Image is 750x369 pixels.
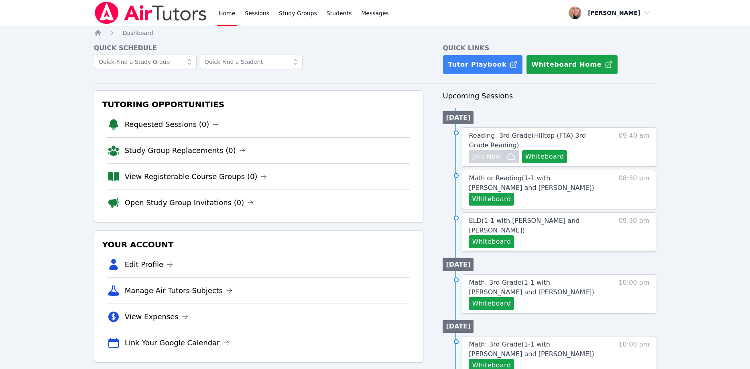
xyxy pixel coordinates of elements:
[94,2,207,24] img: Air Tutors
[94,55,197,69] input: Quick Find a Study Group
[125,259,173,270] a: Edit Profile
[125,311,188,322] a: View Expenses
[125,197,254,208] a: Open Study Group Invitations (0)
[469,216,604,235] a: ELD(1-1 with [PERSON_NAME] and [PERSON_NAME])
[101,97,417,112] h3: Tutoring Opportunities
[469,297,514,310] button: Whiteboard
[469,340,594,358] span: Math: 3rd Grade ( 1-1 with [PERSON_NAME] and [PERSON_NAME] )
[125,337,230,349] a: Link Your Google Calendar
[125,171,267,182] a: View Registerable Course Groups (0)
[469,279,594,296] span: Math: 3rd Grade ( 1-1 with [PERSON_NAME] and [PERSON_NAME] )
[443,90,656,102] h3: Upcoming Sessions
[522,150,567,163] button: Whiteboard
[618,278,649,310] span: 10:00 pm
[94,29,657,37] nav: Breadcrumb
[123,29,153,37] a: Dashboard
[101,237,417,252] h3: Your Account
[469,174,594,192] span: Math or Reading ( 1-1 with [PERSON_NAME] and [PERSON_NAME] )
[469,278,604,297] a: Math: 3rd Grade(1-1 with [PERSON_NAME] and [PERSON_NAME])
[125,119,219,130] a: Requested Sessions (0)
[469,235,514,248] button: Whiteboard
[469,173,604,193] a: Math or Reading(1-1 with [PERSON_NAME] and [PERSON_NAME])
[125,285,233,296] a: Manage Air Tutors Subjects
[469,340,604,359] a: Math: 3rd Grade(1-1 with [PERSON_NAME] and [PERSON_NAME])
[443,55,523,75] a: Tutor Playbook
[472,152,501,161] span: Join Now
[618,216,649,248] span: 09:30 pm
[469,217,579,234] span: ELD ( 1-1 with [PERSON_NAME] and [PERSON_NAME] )
[469,132,585,149] span: Reading: 3rd Grade ( Hilltop (FTA) 3rd Grade Reading )
[443,111,474,124] li: [DATE]
[469,150,518,163] button: Join Now
[443,320,474,333] li: [DATE]
[125,145,246,156] a: Study Group Replacements (0)
[618,173,649,206] span: 08:30 pm
[469,131,604,150] a: Reading: 3rd Grade(Hilltop (FTA) 3rd Grade Reading)
[361,9,389,17] span: Messages
[94,43,424,53] h4: Quick Schedule
[619,131,650,163] span: 09:40 am
[526,55,618,75] button: Whiteboard Home
[443,258,474,271] li: [DATE]
[443,43,656,53] h4: Quick Links
[200,55,303,69] input: Quick Find a Student
[123,30,153,36] span: Dashboard
[469,193,514,206] button: Whiteboard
